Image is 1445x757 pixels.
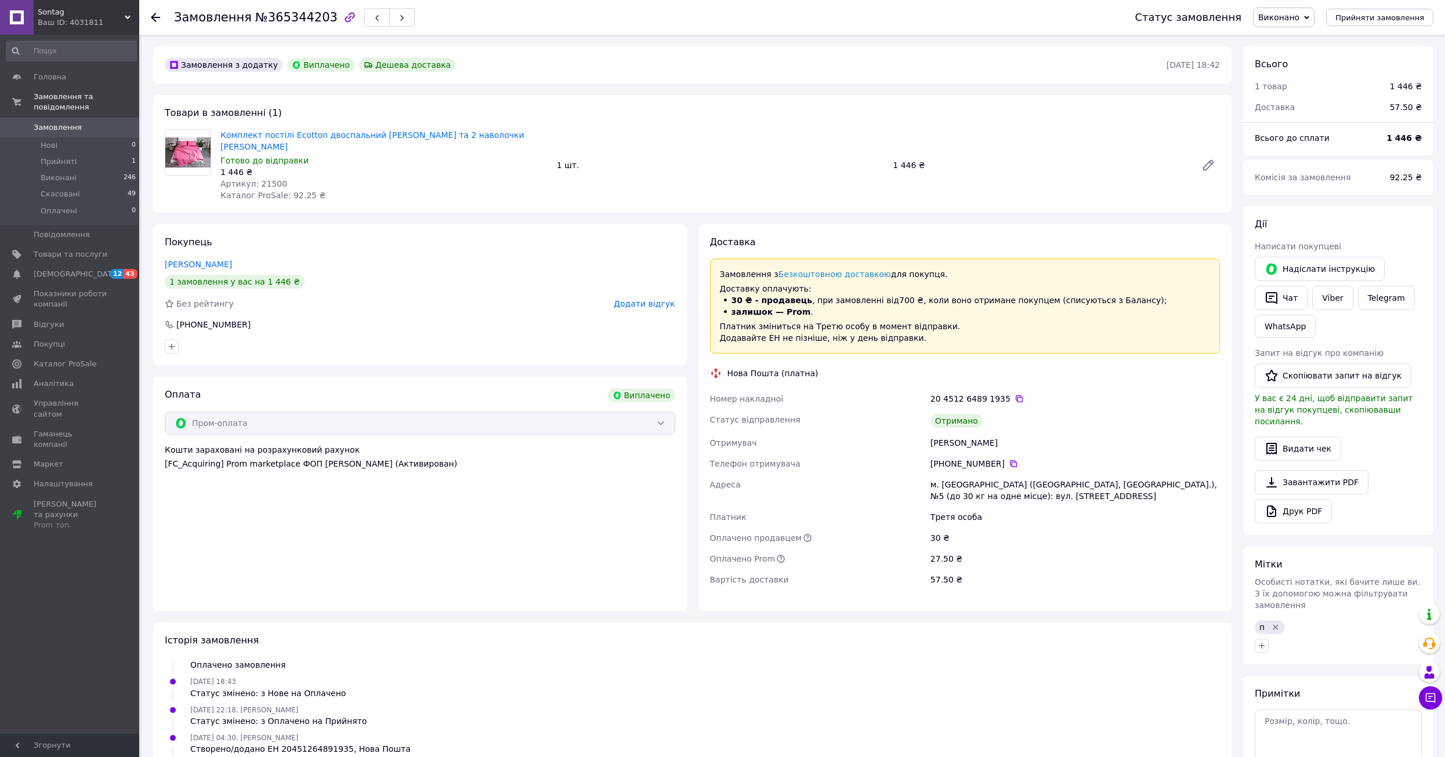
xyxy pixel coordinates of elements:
div: [PHONE_NUMBER] [930,458,1220,470]
span: Маркет [34,459,63,470]
span: Без рейтингу [176,299,234,308]
b: 30 ₴ - продавець [731,296,813,305]
span: [DATE] 18:43 [190,678,236,686]
a: [PERSON_NAME] [165,260,232,269]
div: [PERSON_NAME] [928,432,1222,453]
button: Чат з покупцем [1419,686,1442,709]
span: Налаштування [34,479,93,489]
div: Виплачено [287,58,354,72]
span: 92.25 ₴ [1390,173,1422,182]
a: Комплект постілі Ecotton двоспальний [PERSON_NAME] та 2 наволочки [PERSON_NAME] [220,130,524,151]
span: Замовлення [34,122,82,133]
span: Каталог ProSale: 92.25 ₴ [220,191,325,200]
a: Друк PDF [1255,499,1332,523]
span: Гаманець компанії [34,429,107,450]
div: 57.50 ₴ [1383,94,1429,120]
span: Всього до сплати [1255,133,1330,143]
div: Статус змінено: з Нове на Оплачено [190,687,346,699]
li: , при замовленні від 700 ₴ , коли воно отримане покупцем (списуються з Балансу); [720,294,1211,306]
button: Чат [1255,286,1308,310]
div: Оплачено замовлення [190,659,285,671]
span: Статус відправлення [710,415,801,424]
button: Видати чек [1255,436,1341,461]
span: Отримувач [710,438,757,447]
div: 1 446 ₴ [220,166,548,178]
div: Третя особа [928,507,1222,527]
a: Viber [1312,286,1353,310]
span: Номер накладної [710,394,784,403]
span: Примітки [1255,688,1300,699]
p: Замовлення з для покупця. [720,268,1211,281]
b: 1 446 ₴ [1386,133,1422,143]
span: 43 [124,269,137,279]
span: У вас є 24 дні, щоб відправити запит на відгук покупцеві, скопіювавши посилання. [1255,394,1413,426]
span: Дії [1255,219,1267,230]
span: 49 [128,189,136,199]
a: Безкоштовною доставкою [778,270,891,279]
b: залишок — Prom [731,307,811,316]
span: Замовлення та повідомлення [34,92,139,112]
span: Історія замовлення [165,635,259,646]
span: Вартість доставки [710,575,789,584]
a: Telegram [1358,286,1415,310]
span: Мітки [1255,559,1283,570]
span: Sontag [38,7,125,17]
button: Скопіювати запит на відгук [1255,363,1411,388]
span: [PERSON_NAME] та рахунки [34,499,107,531]
div: Кошти зараховані на розрахунковий рахунок [165,444,675,470]
span: Комісія за замовлення [1255,173,1351,182]
span: Прийняті [41,157,77,167]
span: Прийняти замовлення [1335,13,1424,22]
span: 12 [110,269,124,279]
div: [PHONE_NUMBER] [175,319,252,330]
span: Головна [34,72,66,82]
span: п [1259,623,1265,632]
div: Створено/додано ЕН 20451264891935, Нова Пошта [190,743,411,755]
span: Аналітика [34,378,74,389]
span: Показники роботи компанії [34,289,107,310]
span: Оплачені [41,206,77,216]
span: Платник [710,512,747,522]
span: Оплачено продавцем [710,533,802,543]
div: 20 4512 6489 1935 [930,393,1220,405]
span: Замовлення [174,10,252,24]
span: Покупці [34,339,65,350]
span: Відгуки [34,319,64,330]
div: Виплачено [608,388,675,402]
a: Редагувати [1197,154,1220,177]
span: Товари в замовленні (1) [165,107,282,118]
span: №365344203 [255,10,338,24]
div: Prom топ [34,520,107,530]
span: Додати відгук [614,299,675,308]
span: Оплачено Prom [710,554,776,563]
span: Адреса [710,480,741,489]
div: Дешева доставка [359,58,455,72]
span: Артикул: 21500 [220,179,287,188]
button: Прийняти замовлення [1326,9,1433,26]
li: . [720,306,1211,318]
span: Доставка [710,236,756,248]
input: Пошук [6,41,137,61]
div: Отримано [930,414,983,428]
div: 1 замовлення у вас на 1 446 ₴ [165,275,305,289]
span: 1 товар [1255,82,1287,91]
span: Оплата [165,389,201,400]
div: Ваш ID: 4031811 [38,17,139,28]
div: Нова Пошта (платна) [725,367,821,379]
span: 246 [124,173,136,183]
img: Комплект постілі Ecotton двоспальний Євро Підковдра та 2 наволочки Pink Sontag [165,137,211,167]
span: Покупець [165,236,212,248]
span: Доставка [1255,103,1295,112]
div: м. [GEOGRAPHIC_DATA] ([GEOGRAPHIC_DATA], [GEOGRAPHIC_DATA].), №5 (до 30 кг на одне місце): вул. [... [928,474,1222,507]
div: 1 шт. [552,157,889,173]
span: Скасовані [41,189,80,199]
button: Надіслати інструкцію [1255,257,1385,281]
div: 1 446 ₴ [888,157,1192,173]
span: Особисті нотатки, які бачите лише ви. З їх допомогою можна фільтрувати замовлення [1255,577,1420,610]
p: Платник зміниться на Третю особу в момент відправки. Додавайте ЕН не пізніше, ніж у день відправки. [720,321,1211,344]
span: Написати покупцеві [1255,242,1341,251]
div: Статус змінено: з Оплачено на Прийнято [190,715,367,727]
a: WhatsApp [1255,315,1316,338]
time: [DATE] 18:42 [1167,60,1220,70]
div: [FC_Acquiring] Prom marketplace ФОП [PERSON_NAME] (Активирован) [165,458,675,470]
